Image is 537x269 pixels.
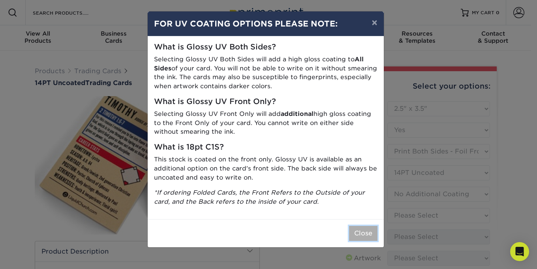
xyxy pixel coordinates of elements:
[154,55,377,91] p: Selecting Glossy UV Both Sides will add a high gloss coating to of your card. You will not be abl...
[365,11,383,34] button: ×
[154,143,377,152] h5: What is 18pt C1S?
[154,189,365,205] i: *If ordering Folded Cards, the Front Refers to the Outside of your card, and the Back refers to t...
[154,97,377,106] h5: What is Glossy UV Front Only?
[281,110,314,117] strong: additional
[154,18,377,30] h4: FOR UV COATING OPTIONS PLEASE NOTE:
[349,226,377,241] button: Close
[154,110,377,136] p: Selecting Glossy UV Front Only will add high gloss coating to the Front Only of your card. You ca...
[154,43,377,52] h5: What is Glossy UV Both Sides?
[154,55,364,72] strong: All Sides
[154,155,377,182] p: This stock is coated on the front only. Glossy UV is available as an additional option on the car...
[510,242,529,261] div: Open Intercom Messenger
